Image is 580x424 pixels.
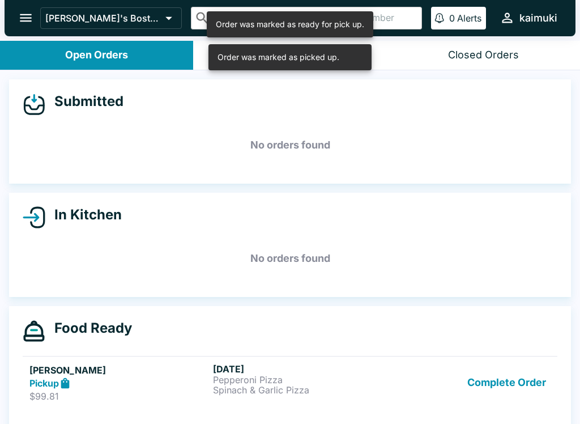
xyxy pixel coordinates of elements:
[213,363,392,375] h6: [DATE]
[457,12,481,24] p: Alerts
[45,206,122,223] h4: In Kitchen
[495,6,562,30] button: kaimuki
[463,363,551,402] button: Complete Order
[40,7,182,29] button: [PERSON_NAME]'s Boston Pizza
[217,48,339,67] div: Order was marked as picked up.
[45,12,161,24] p: [PERSON_NAME]'s Boston Pizza
[29,391,208,402] p: $99.81
[45,320,132,337] h4: Food Ready
[213,385,392,395] p: Spinach & Garlic Pizza
[519,11,557,25] div: kaimuki
[29,363,208,377] h5: [PERSON_NAME]
[45,93,123,110] h4: Submitted
[216,15,364,34] div: Order was marked as ready for pick up.
[29,378,59,389] strong: Pickup
[11,3,40,32] button: open drawer
[23,125,557,166] h5: No orders found
[65,49,128,62] div: Open Orders
[449,12,455,24] p: 0
[23,238,557,279] h5: No orders found
[23,356,557,409] a: [PERSON_NAME]Pickup$99.81[DATE]Pepperoni PizzaSpinach & Garlic PizzaComplete Order
[213,375,392,385] p: Pepperoni Pizza
[448,49,519,62] div: Closed Orders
